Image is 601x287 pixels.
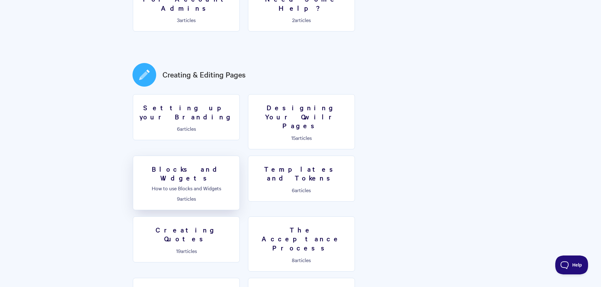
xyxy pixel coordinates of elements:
[252,225,351,252] h3: The Acceptance Process
[252,135,351,141] p: articles
[292,256,295,263] span: 8
[137,126,236,131] p: articles
[252,17,351,23] p: articles
[252,164,351,182] h3: Templates and Tokens
[177,125,180,132] span: 6
[252,187,351,193] p: articles
[133,94,240,140] a: Setting up your Branding 6articles
[176,247,181,254] span: 19
[248,216,355,272] a: The Acceptance Process 8articles
[252,103,351,130] h3: Designing Your Qwilr Pages
[555,255,588,274] iframe: Toggle Customer Support
[252,257,351,263] p: articles
[133,156,240,210] a: Blocks and Widgets How to use Blocks and Widgets 9articles
[248,94,355,149] a: Designing Your Qwilr Pages 15articles
[137,164,236,182] h3: Blocks and Widgets
[137,196,236,201] p: articles
[137,17,236,23] p: articles
[137,103,236,121] h3: Setting up your Branding
[291,134,296,141] span: 15
[133,216,240,262] a: Creating Quotes 19articles
[292,187,295,193] span: 6
[137,225,236,243] h3: Creating Quotes
[137,185,236,191] p: How to use Blocks and Widgets
[177,195,180,202] span: 9
[177,16,180,23] span: 3
[292,16,295,23] span: 2
[248,156,355,202] a: Templates and Tokens 6articles
[137,248,236,254] p: articles
[162,69,246,80] a: Creating & Editing Pages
